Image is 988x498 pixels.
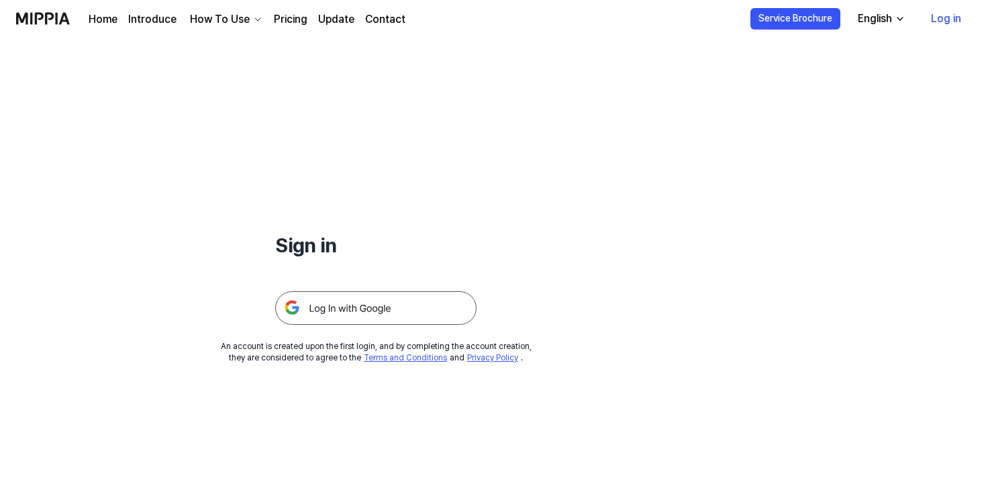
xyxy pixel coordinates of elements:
a: Contact [365,11,405,28]
a: Pricing [274,11,307,28]
a: Home [89,11,117,28]
h1: Sign in [275,231,477,259]
a: Terms and Conditions [364,353,447,362]
button: English [847,5,913,32]
div: English [855,11,895,27]
a: Privacy Policy [467,353,518,362]
a: Introduce [128,11,177,28]
img: 구글 로그인 버튼 [275,291,477,325]
div: An account is created upon the first login, and by completing the account creation, they are cons... [221,341,532,364]
button: How To Use [187,11,263,28]
button: Service Brochure [750,8,840,30]
a: Update [318,11,354,28]
div: How To Use [187,11,252,28]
